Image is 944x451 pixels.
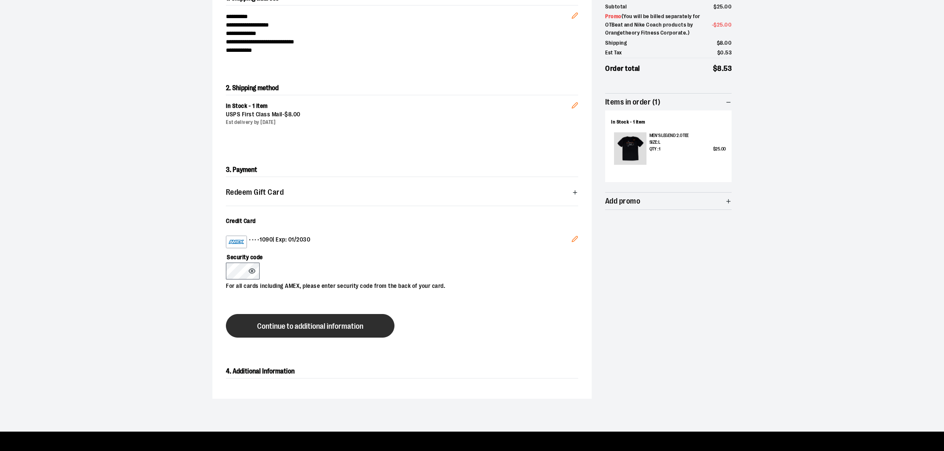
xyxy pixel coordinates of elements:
button: Add promo [605,193,732,209]
span: 53 [725,49,732,56]
label: Security code [226,248,570,263]
span: Shipping [605,39,627,47]
span: . [724,49,726,56]
p: For all cards including AMEX, please enter security code from the back of your card. [226,279,570,290]
span: $ [713,64,718,72]
span: 8 [720,40,723,46]
span: 8 [288,111,292,118]
h2: 2. Shipping method [226,81,578,95]
span: Continue to additional information [257,322,363,330]
span: Est Tax [605,48,622,57]
button: Edit [565,89,585,118]
button: Redeem Gift Card [226,184,578,201]
span: . [723,3,725,10]
span: Add promo [605,197,640,205]
span: 00 [293,111,300,118]
span: 00 [721,146,726,152]
span: 25 [717,21,723,28]
span: Credit Card [226,217,256,224]
div: Est delivery by [DATE] [226,119,571,126]
span: $ [717,49,721,56]
img: American Express card example showing the 15-digit card number [228,237,245,247]
span: Order total [605,63,640,74]
p: Size: L [649,139,726,146]
h2: 4. Additional Information [226,365,578,379]
h2: 3. Payment [226,163,578,177]
span: 25 [715,146,720,152]
span: Qty : 1 [649,146,660,153]
button: Edit [565,229,585,252]
span: 53 [724,64,732,72]
span: - [712,21,732,29]
span: Subtotal [605,3,627,11]
span: 25 [717,3,723,10]
span: . [723,40,725,46]
span: . [720,146,721,152]
div: USPS First Class Mail - [226,110,571,119]
button: Continue to additional information [226,314,394,338]
span: $ [284,111,288,118]
div: In Stock - 1 item [226,102,571,110]
span: 0 [720,49,724,56]
span: Redeem Gift Card [226,188,284,196]
span: $ [713,146,716,152]
p: Men's Legend 2.0 Tee [649,132,726,139]
span: 00 [724,3,732,10]
span: $ [713,21,717,28]
span: . [722,64,724,72]
span: $ [717,40,720,46]
span: ( You will be billed separately for OTBeat and Nike Coach products by Orangetheory Fitness Corpor... [605,13,700,36]
button: Items in order (1) [605,94,732,110]
span: Promo [605,13,622,19]
span: Items in order (1) [605,98,660,106]
span: $ [713,3,717,10]
div: •••• 1090 | Exp: 01/2030 [226,236,571,248]
span: 00 [724,21,732,28]
span: . [723,21,725,28]
span: . [292,111,293,118]
div: In Stock - 1 item [611,119,726,126]
span: 8 [717,64,722,72]
span: 00 [724,40,732,46]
